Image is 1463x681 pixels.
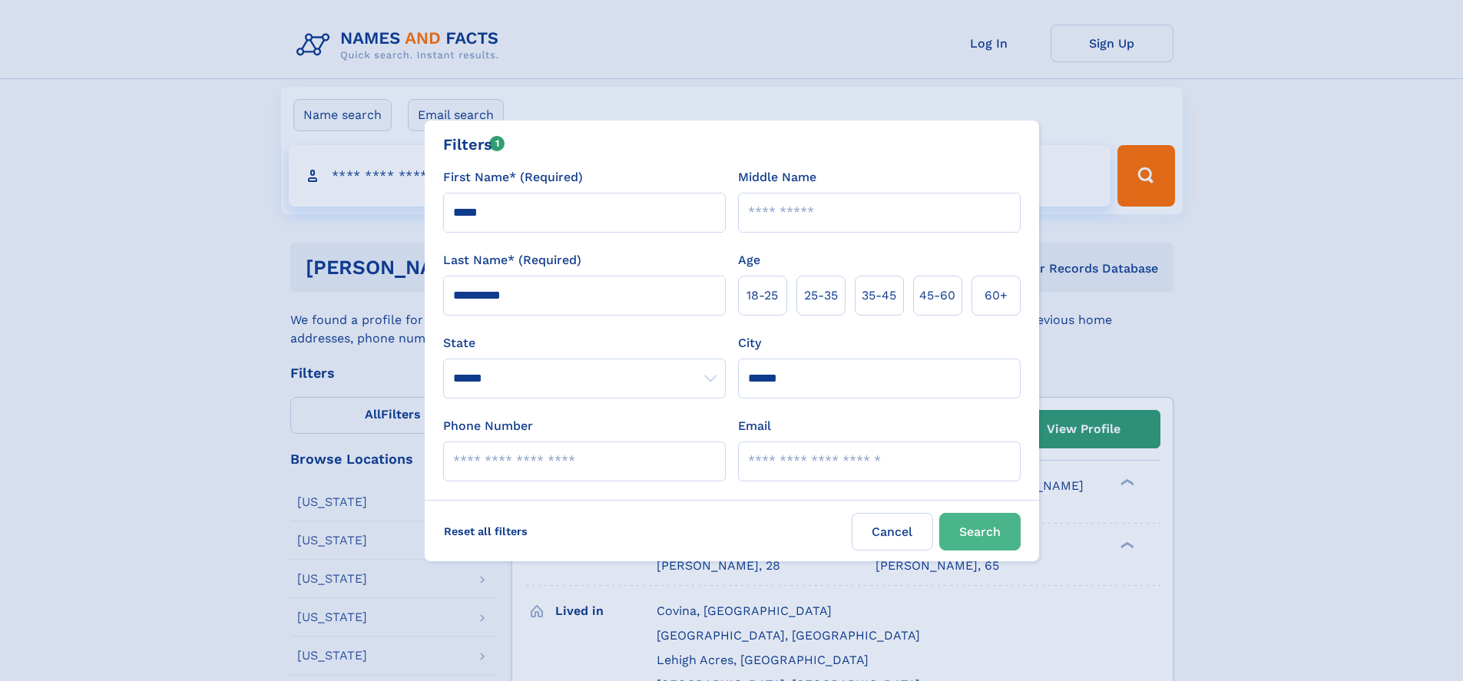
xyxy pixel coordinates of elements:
[738,417,771,435] label: Email
[443,133,505,156] div: Filters
[746,286,778,305] span: 18‑25
[852,513,933,550] label: Cancel
[443,334,726,352] label: State
[434,513,538,550] label: Reset all filters
[443,168,583,187] label: First Name* (Required)
[443,251,581,269] label: Last Name* (Required)
[919,286,955,305] span: 45‑60
[862,286,896,305] span: 35‑45
[804,286,838,305] span: 25‑35
[738,251,760,269] label: Age
[939,513,1021,550] button: Search
[738,168,816,187] label: Middle Name
[443,417,533,435] label: Phone Number
[985,286,1008,305] span: 60+
[738,334,761,352] label: City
